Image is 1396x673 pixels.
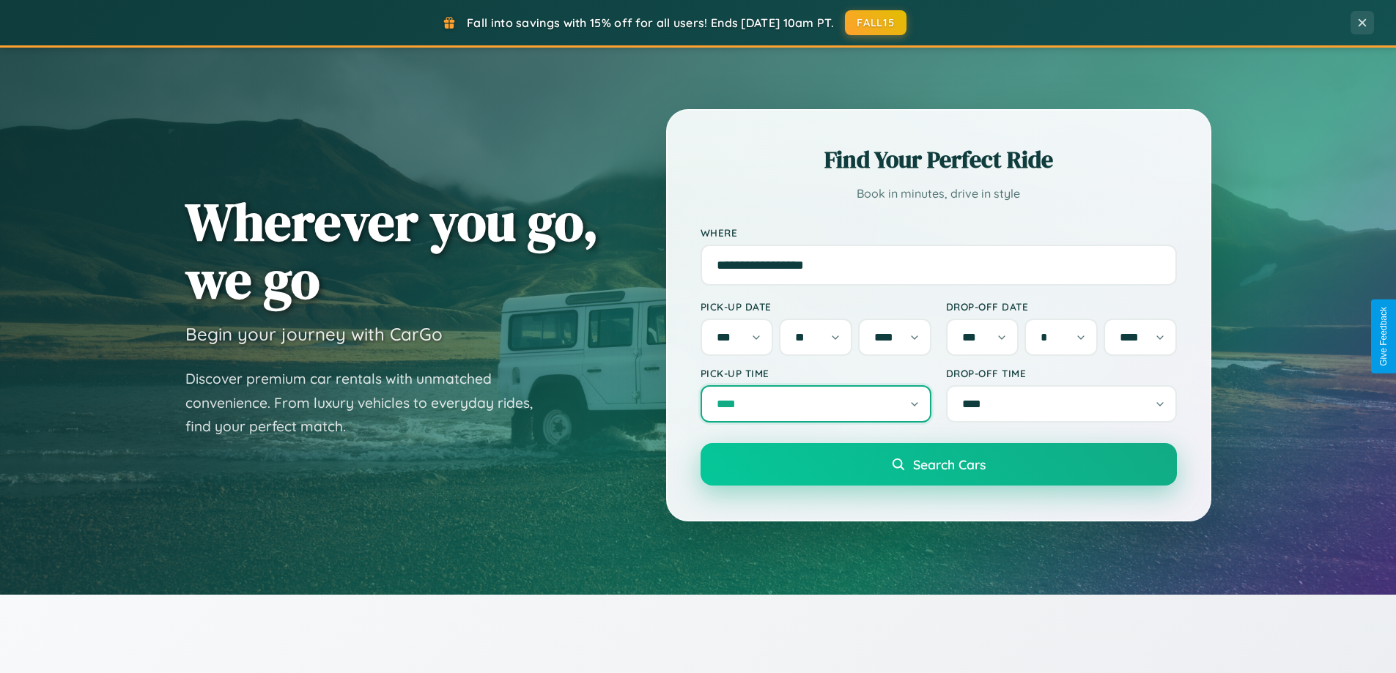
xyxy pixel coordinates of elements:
h1: Wherever you go, we go [185,193,599,308]
button: FALL15 [845,10,906,35]
span: Fall into savings with 15% off for all users! Ends [DATE] 10am PT. [467,15,834,30]
h3: Begin your journey with CarGo [185,323,443,345]
label: Drop-off Date [946,300,1177,313]
span: Search Cars [913,456,986,472]
p: Discover premium car rentals with unmatched convenience. From luxury vehicles to everyday rides, ... [185,367,552,439]
div: Give Feedback [1378,307,1389,366]
label: Where [701,226,1177,239]
label: Drop-off Time [946,367,1177,379]
p: Book in minutes, drive in style [701,183,1177,204]
label: Pick-up Date [701,300,931,313]
button: Search Cars [701,443,1177,486]
label: Pick-up Time [701,367,931,379]
h2: Find Your Perfect Ride [701,144,1177,176]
